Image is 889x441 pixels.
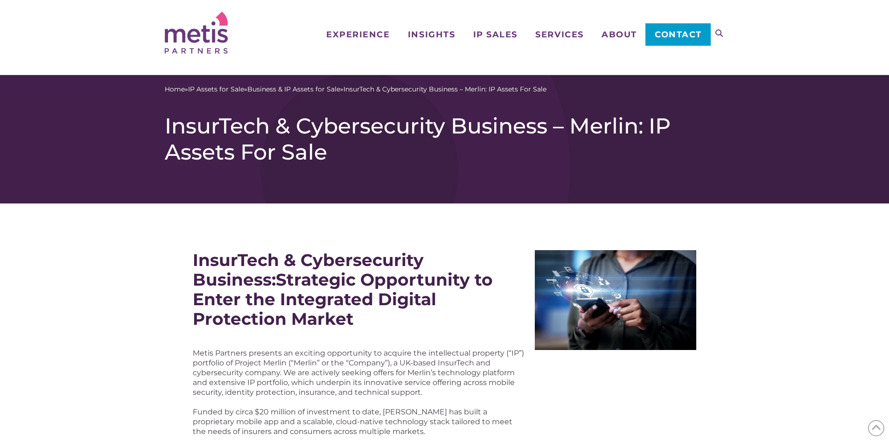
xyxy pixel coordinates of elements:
strong: Strategic Opportunity to Enter the Integrated Digital Protection Market [193,269,493,329]
span: Services [535,30,583,39]
a: IP Assets for Sale [188,84,244,94]
span: InsurTech & Cybersecurity Business – Merlin: IP Assets For Sale [343,84,546,94]
p: Metis Partners presents an exciting opportunity to acquire the intellectual property (“IP”) portf... [193,348,525,397]
a: Business & IP Assets for Sale [247,84,340,94]
span: Experience [326,30,390,39]
strong: InsurTech & Cybersecurity Business: [193,250,424,290]
span: IP Sales [473,30,518,39]
a: Home [165,84,185,94]
img: Metis Partners [165,12,228,54]
span: Contact [655,30,702,39]
span: Insights [408,30,455,39]
span: Back to Top [868,420,884,436]
p: Funded by circa $20 million of investment to date, [PERSON_NAME] has built a proprietary mobile a... [193,407,525,436]
a: Contact [645,23,710,46]
span: About [602,30,637,39]
h1: InsurTech & Cybersecurity Business – Merlin: IP Assets For Sale [165,113,725,165]
img: Image [535,250,697,350]
span: » » » [165,84,546,94]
